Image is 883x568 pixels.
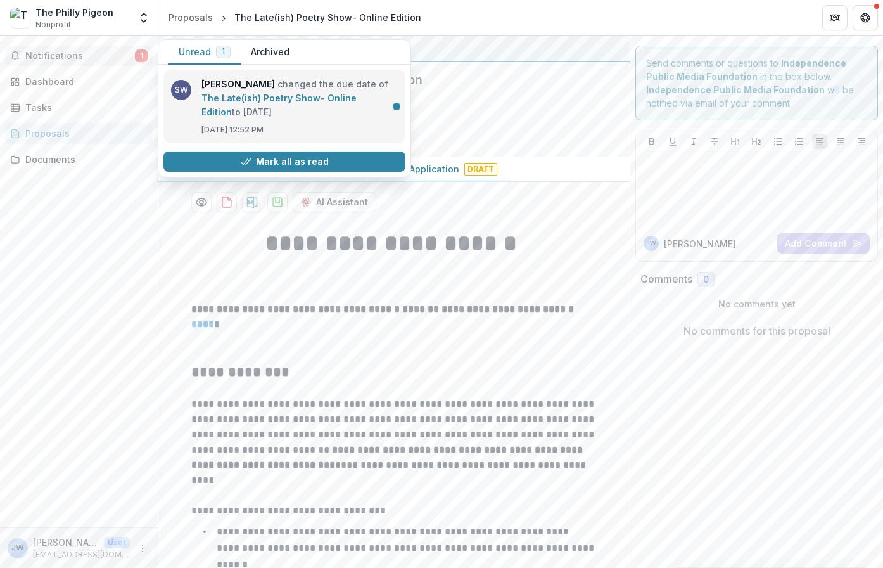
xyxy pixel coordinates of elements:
[833,134,848,149] button: Align Center
[646,240,656,247] div: Jacob Winterstein
[635,46,878,120] div: Send comments or questions to in the box below. will be notified via email of your comment.
[25,153,143,166] div: Documents
[135,49,148,62] span: 1
[163,8,218,27] a: Proposals
[770,134,785,149] button: Bullet List
[168,11,213,24] div: Proposals
[293,192,376,212] button: AI Assistant
[241,40,300,65] button: Archived
[35,19,71,30] span: Nonprofit
[854,134,869,149] button: Align Right
[168,40,241,65] button: Unread
[853,5,878,30] button: Get Help
[683,323,830,339] p: No comments for this proposal
[822,5,848,30] button: Partners
[25,75,143,88] div: Dashboard
[135,5,153,30] button: Open entity switcher
[11,544,24,552] div: Jacob Winterstein
[777,233,870,254] button: Add Comment
[201,77,398,119] p: changed the due date of to [DATE]
[646,84,825,95] strong: Independence Public Media Foundation
[25,51,135,61] span: Notifications
[33,549,130,560] p: [EMAIL_ADDRESS][DOMAIN_NAME]
[33,536,99,549] p: [PERSON_NAME]
[644,134,659,149] button: Bold
[242,192,262,212] button: download-proposal
[664,237,736,250] p: [PERSON_NAME]
[25,127,143,140] div: Proposals
[104,537,130,548] p: User
[10,8,30,28] img: The Philly Pigeon
[222,47,225,56] span: 1
[191,192,212,212] button: Preview e4575a69-e7ee-4f2e-9d27-fb1819d9d52c-0.pdf
[5,97,153,118] a: Tasks
[5,123,153,144] a: Proposals
[728,134,743,149] button: Heading 1
[5,46,153,66] button: Notifications1
[686,134,701,149] button: Italicize
[665,134,680,149] button: Underline
[234,11,421,24] div: The Late(ish) Poetry Show- Online Edition
[35,6,113,19] div: The Philly Pigeon
[640,297,873,311] p: No comments yet
[749,134,764,149] button: Heading 2
[707,134,722,149] button: Strike
[812,134,827,149] button: Align Left
[135,541,150,556] button: More
[640,273,692,285] h2: Comments
[791,134,806,149] button: Ordered List
[163,152,405,172] button: Mark all as read
[163,8,426,27] nav: breadcrumb
[217,192,237,212] button: download-proposal
[201,93,357,117] a: The Late(ish) Poetry Show- Online Edition
[464,163,497,176] span: Draft
[267,192,288,212] button: download-proposal
[5,71,153,92] a: Dashboard
[703,274,709,285] span: 0
[25,101,143,114] div: Tasks
[5,149,153,170] a: Documents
